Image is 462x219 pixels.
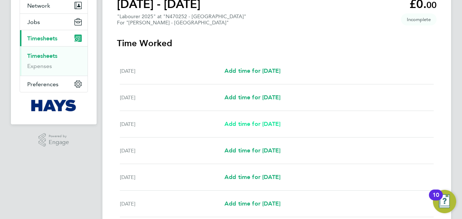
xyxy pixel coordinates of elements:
[224,146,280,155] a: Add time for [DATE]
[117,20,246,26] div: For "[PERSON_NAME] - [GEOGRAPHIC_DATA]"
[224,199,280,208] a: Add time for [DATE]
[27,35,57,42] span: Timesheets
[120,173,224,182] div: [DATE]
[120,146,224,155] div: [DATE]
[224,120,280,127] span: Add time for [DATE]
[49,139,69,146] span: Engage
[117,13,246,26] div: "Labourer 2025" at "N470252 - [GEOGRAPHIC_DATA]"
[120,199,224,208] div: [DATE]
[27,63,52,69] a: Expenses
[224,67,280,75] a: Add time for [DATE]
[27,81,58,88] span: Preferences
[433,190,456,213] button: Open Resource Center, 10 new notifications
[20,76,88,92] button: Preferences
[117,37,437,49] h3: Time Worked
[224,94,280,101] span: Add time for [DATE]
[20,30,88,46] button: Timesheets
[433,195,439,204] div: 10
[27,2,50,9] span: Network
[224,147,280,154] span: Add time for [DATE]
[224,120,280,128] a: Add time for [DATE]
[31,100,77,111] img: hays-logo-retina.png
[120,93,224,102] div: [DATE]
[49,133,69,139] span: Powered by
[27,52,57,59] a: Timesheets
[120,67,224,75] div: [DATE]
[224,174,280,180] span: Add time for [DATE]
[20,46,88,76] div: Timesheets
[224,67,280,74] span: Add time for [DATE]
[224,93,280,102] a: Add time for [DATE]
[27,19,40,25] span: Jobs
[224,200,280,207] span: Add time for [DATE]
[224,173,280,182] a: Add time for [DATE]
[38,133,69,147] a: Powered byEngage
[120,120,224,128] div: [DATE]
[20,14,88,30] button: Jobs
[20,100,88,111] a: Go to home page
[401,13,437,25] span: This timesheet is Incomplete.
